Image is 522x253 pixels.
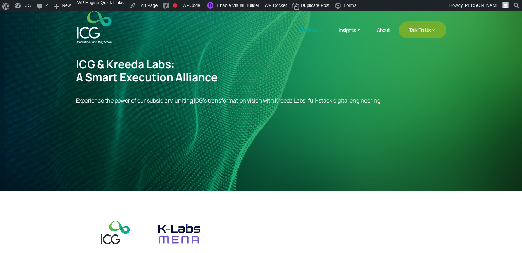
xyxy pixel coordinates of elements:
[77,11,112,44] img: ICG
[344,3,356,14] span: Forms
[399,21,446,38] a: Talk To Us
[76,57,218,85] strong: ICG & Kreeda Labs: A Smart Execution Alliance
[76,97,382,104] span: Experience the power of our subsidiary, uniting ICG’s transformation vision with Kreeda Labs’ ful...
[464,3,500,8] span: [PERSON_NAME]
[154,219,204,249] img: KL_Mena_ScaleDown_Jpg 1
[62,3,71,14] span: New
[299,26,330,44] a: Services
[339,26,368,44] a: Insights
[45,3,48,14] span: 2
[301,3,330,14] span: Duplicate Post
[377,27,390,44] a: About
[97,219,134,249] img: icg-logo
[173,3,177,8] div: Focus keyphrase not set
